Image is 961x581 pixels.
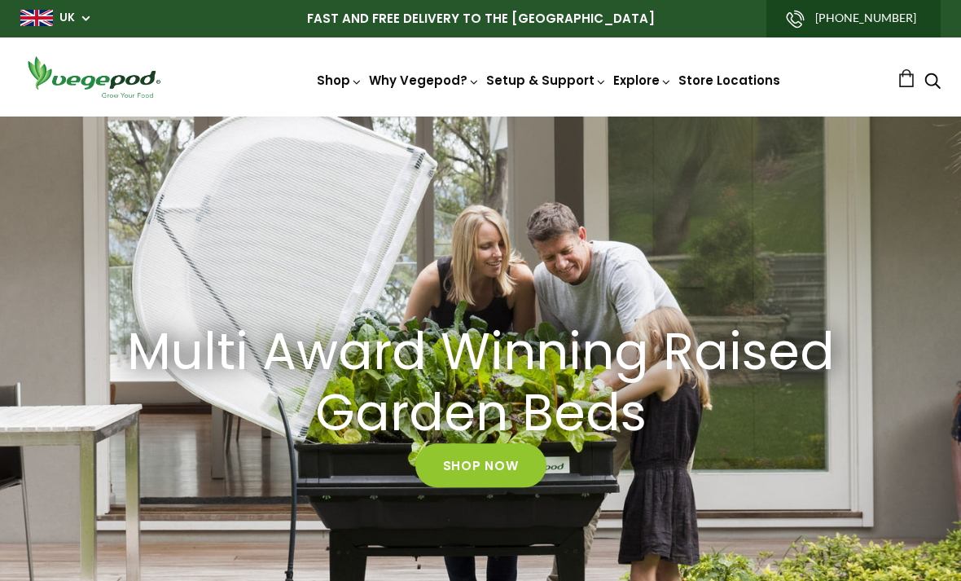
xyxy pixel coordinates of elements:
[415,444,546,488] a: Shop Now
[20,54,167,100] img: Vegepod
[20,10,53,26] img: gb_large.png
[678,72,780,89] a: Store Locations
[369,72,480,89] a: Why Vegepod?
[317,72,362,89] a: Shop
[613,72,672,89] a: Explore
[59,10,75,26] a: UK
[486,72,607,89] a: Setup & Support
[924,74,941,91] a: Search
[93,322,869,444] a: Multi Award Winning Raised Garden Beds
[114,322,847,444] h2: Multi Award Winning Raised Garden Beds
